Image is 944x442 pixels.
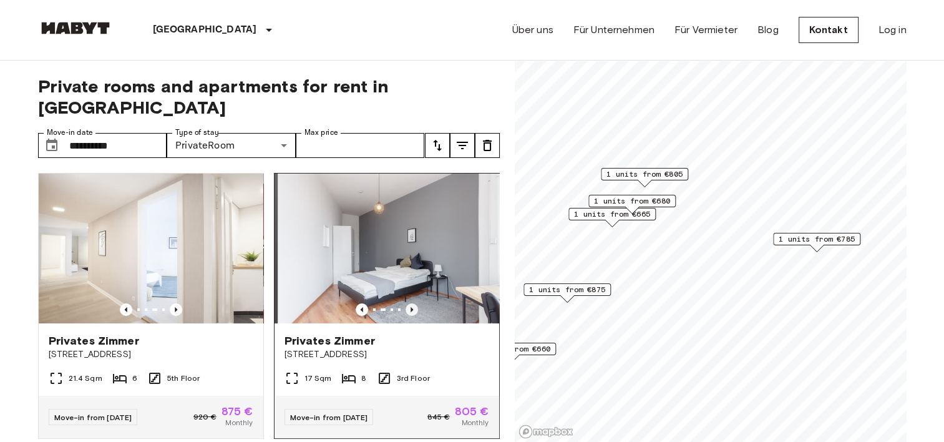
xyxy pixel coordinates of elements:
[356,303,368,316] button: Previous image
[469,343,556,362] div: Map marker
[475,133,500,158] button: tune
[757,22,779,37] a: Blog
[601,168,688,187] div: Map marker
[529,284,605,295] span: 1 units from €875
[574,209,650,220] span: 1 units from €665
[39,133,64,158] button: Choose date, selected date is 1 Oct 2025
[799,17,859,43] a: Kontakt
[304,373,332,384] span: 17 Sqm
[38,22,113,34] img: Habyt
[69,373,102,384] span: 21.4 Sqm
[474,343,550,355] span: 1 units from €660
[49,348,253,361] span: [STREET_ADDRESS]
[221,406,253,417] span: 875 €
[38,173,264,439] a: Previous imagePrevious imagePrivates Zimmer[STREET_ADDRESS]21.4 Sqm65th FloorMove-in from [DATE]9...
[170,303,182,316] button: Previous image
[773,233,860,252] div: Map marker
[274,173,500,439] a: Marketing picture of unit DE-01-047-05HMarketing picture of unit DE-01-047-05HPrevious imagePrevi...
[361,373,366,384] span: 8
[225,417,253,428] span: Monthly
[38,76,500,118] span: Private rooms and apartments for rent in [GEOGRAPHIC_DATA]
[674,22,737,37] a: Für Vermieter
[588,195,676,214] div: Map marker
[397,373,430,384] span: 3rd Floor
[49,333,139,348] span: Privates Zimmer
[606,169,683,180] span: 1 units from €805
[167,133,296,158] div: PrivateRoom
[285,348,489,361] span: [STREET_ADDRESS]
[878,22,907,37] a: Log in
[120,303,132,316] button: Previous image
[285,333,375,348] span: Privates Zimmer
[427,411,450,423] span: 845 €
[304,127,338,138] label: Max price
[425,133,450,158] button: tune
[175,127,219,138] label: Type of stay
[568,208,656,227] div: Map marker
[54,413,132,422] span: Move-in from [DATE]
[594,195,670,207] span: 1 units from €680
[455,406,489,417] span: 805 €
[132,373,137,384] span: 6
[406,303,418,316] button: Previous image
[450,133,475,158] button: tune
[573,22,654,37] a: Für Unternehmen
[779,233,855,245] span: 1 units from €785
[512,22,553,37] a: Über uns
[518,425,573,439] a: Mapbox logo
[523,283,611,303] div: Map marker
[290,413,368,422] span: Move-in from [DATE]
[193,411,217,423] span: 920 €
[47,127,93,138] label: Move-in date
[153,22,257,37] p: [GEOGRAPHIC_DATA]
[278,174,502,323] img: Marketing picture of unit DE-01-047-05H
[39,174,263,323] img: Marketing picture of unit DE-01-046-001-05H
[461,417,489,428] span: Monthly
[167,373,200,384] span: 5th Floor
